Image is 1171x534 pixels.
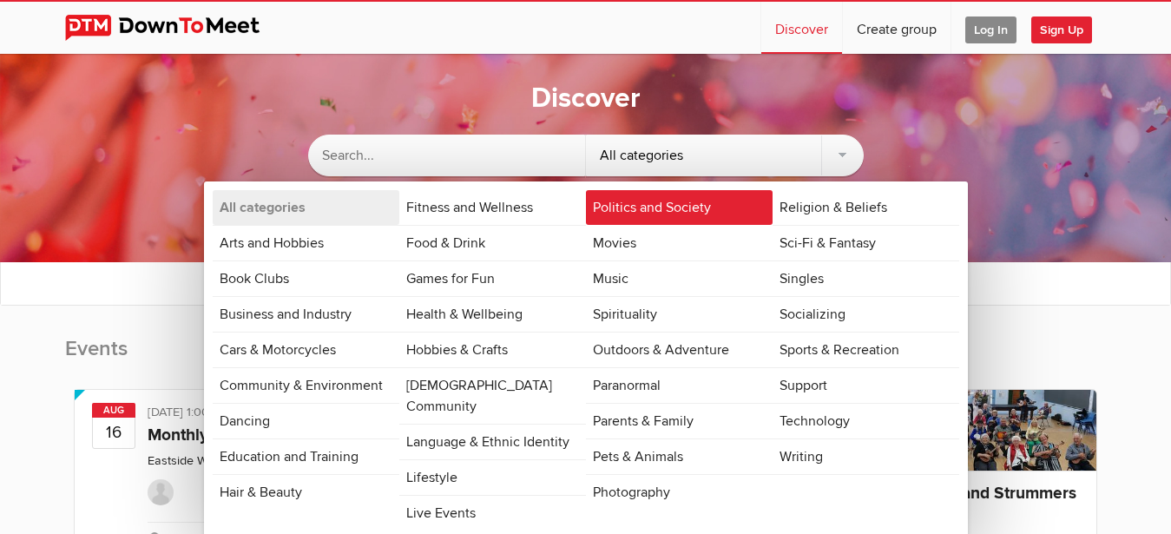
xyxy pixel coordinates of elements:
[586,439,773,474] a: Pets & Animals
[213,226,399,260] a: Arts and Hobbies
[213,475,399,510] a: Hair & Beauty
[773,226,959,260] a: Sci-Fi & Fantasy
[773,404,959,438] a: Technology
[951,2,1030,54] a: Log In
[761,2,842,54] a: Discover
[213,261,399,296] a: Book Clubs
[399,261,586,296] a: Games for Fun
[213,190,399,225] a: All categories
[399,368,586,424] a: [DEMOGRAPHIC_DATA] Community
[399,425,586,459] a: Language & Ethnic Identity
[1031,2,1106,54] a: Sign Up
[93,417,135,448] b: 16
[586,404,773,438] a: Parents & Family
[399,496,586,531] a: Live Events
[586,226,773,260] a: Movies
[586,368,773,403] a: Paranormal
[531,81,641,117] h1: Discover
[213,439,399,474] a: Education and Training
[965,16,1016,43] span: Log In
[213,333,399,367] a: Cars & Motorcycles
[148,425,270,445] a: Monthly Meetup
[399,190,586,225] a: Fitness and Wellness
[148,403,379,425] div: [DATE] 1:00 PM
[213,368,399,403] a: Community & Environment
[213,297,399,332] a: Business and Industry
[92,403,135,418] span: Aug
[65,15,286,41] img: DownToMeet
[148,479,174,505] img: KateeB
[586,333,773,367] a: Outdoors & Adventure
[399,460,586,495] a: Lifestyle
[399,226,586,260] a: Food & Drink
[586,297,773,332] a: Spirituality
[773,368,959,403] a: Support
[399,333,586,367] a: Hobbies & Crafts
[586,135,864,176] div: All categories
[773,190,959,225] a: Religion & Beliefs
[399,297,586,332] a: Health & Wellbeing
[773,333,959,367] a: Sports & Recreation
[213,404,399,438] a: Dancing
[843,2,951,54] a: Create group
[308,135,586,176] input: Search...
[586,475,773,510] a: Photography
[773,297,959,332] a: Socializing
[586,190,773,225] a: Politics and Society
[773,439,959,474] a: Writing
[586,261,773,296] a: Music
[65,335,406,380] h2: Events
[1031,16,1092,43] span: Sign Up
[148,453,236,468] a: Eastside Writers
[773,261,959,296] a: Singles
